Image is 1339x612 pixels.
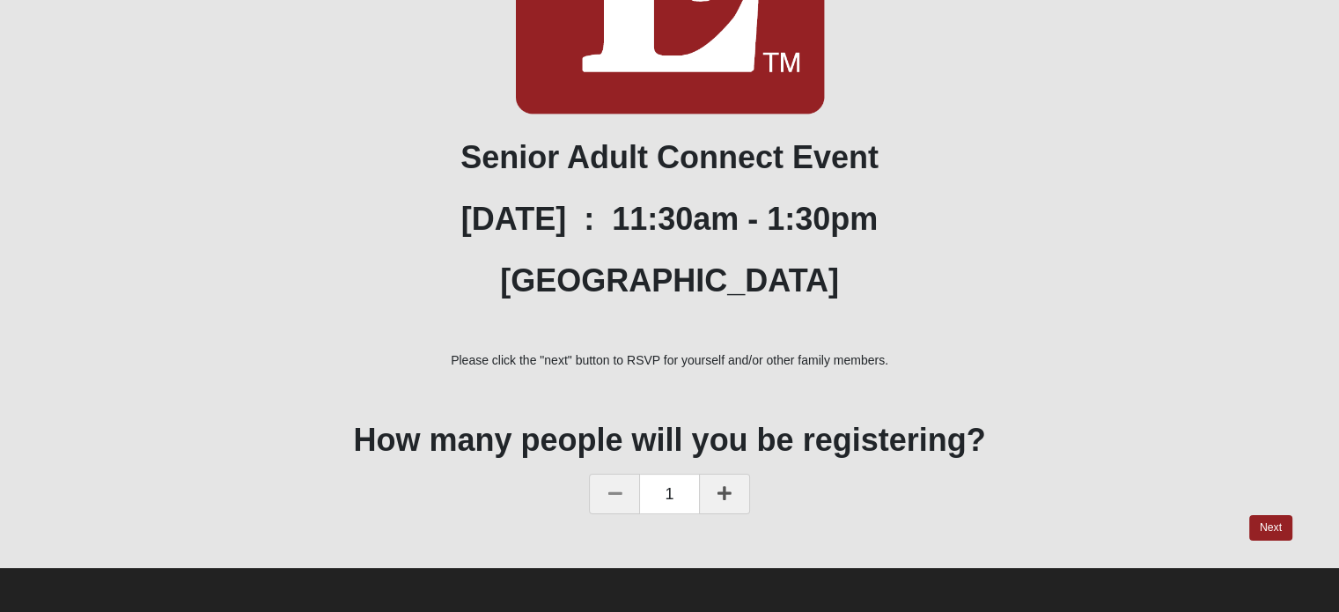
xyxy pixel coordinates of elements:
[47,351,1292,370] p: Please click the "next" button to RSVP for yourself and/or other family members.
[640,474,698,514] span: 1
[47,262,1292,299] h1: [GEOGRAPHIC_DATA]
[47,138,1292,176] h1: Senior Adult Connect Event
[1249,515,1292,541] a: Next
[47,421,1292,459] h1: How many people will you be registering?
[47,200,1292,238] h1: [DATE] : 11:30am - 1:30pm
